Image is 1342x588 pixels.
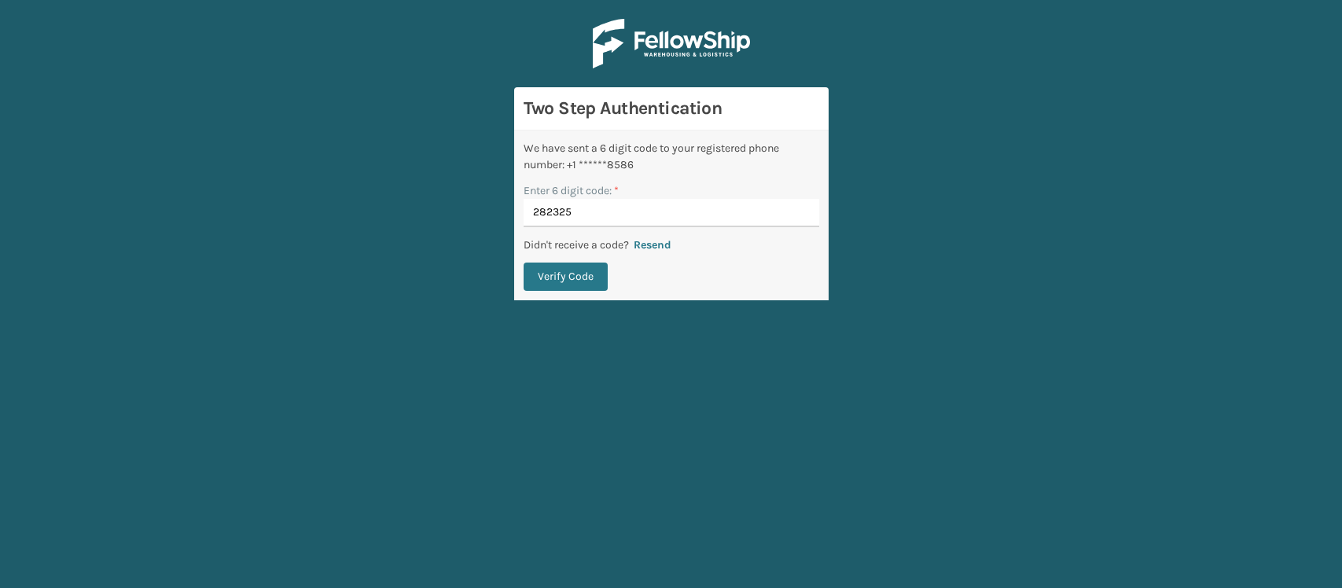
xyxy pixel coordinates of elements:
h3: Two Step Authentication [524,97,819,120]
div: We have sent a 6 digit code to your registered phone number: +1 ******8586 [524,140,819,173]
p: Didn't receive a code? [524,237,629,253]
button: Resend [629,238,676,252]
button: Verify Code [524,263,608,291]
img: Logo [593,19,750,68]
label: Enter 6 digit code: [524,182,619,199]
